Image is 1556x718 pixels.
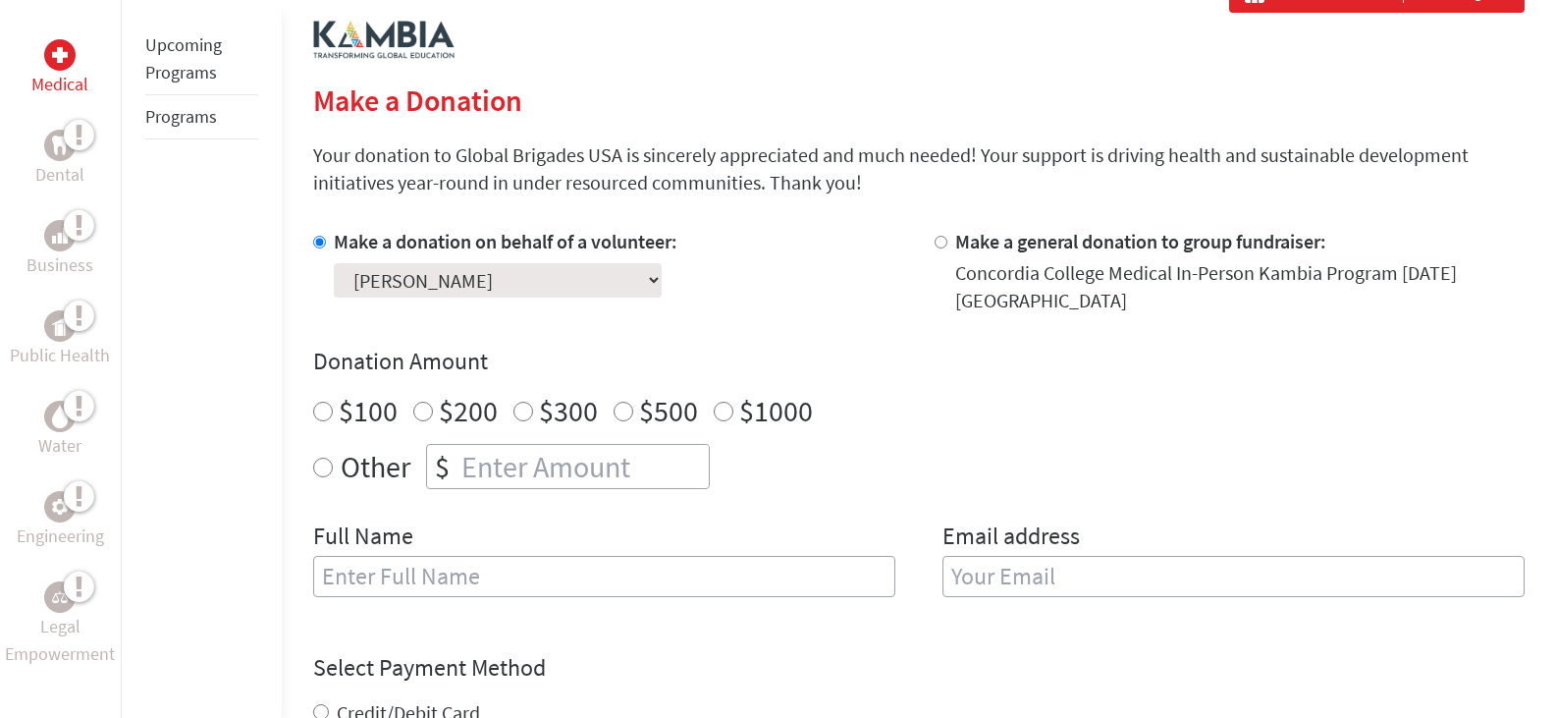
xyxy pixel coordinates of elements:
div: Water [44,401,76,432]
div: Concordia College Medical In-Person Kambia Program [DATE] [GEOGRAPHIC_DATA] [955,259,1525,314]
a: Programs [145,105,217,128]
img: Public Health [52,316,68,336]
label: $100 [339,392,398,429]
p: Public Health [10,342,110,369]
a: DentalDental [35,130,84,189]
input: Your Email [942,556,1525,597]
img: Water [52,405,68,427]
a: MedicalMedical [31,39,88,98]
label: $500 [639,392,698,429]
img: logo-kambia.png [313,21,455,59]
p: Your donation to Global Brigades USA is sincerely appreciated and much needed! Your support is dr... [313,141,1525,196]
input: Enter Amount [457,445,709,488]
img: Legal Empowerment [52,591,68,603]
h4: Select Payment Method [313,652,1525,684]
p: Dental [35,161,84,189]
a: BusinessBusiness [27,220,93,279]
p: Legal Empowerment [4,613,117,668]
p: Medical [31,71,88,98]
p: Water [38,432,81,460]
label: Other [341,444,410,489]
div: Business [44,220,76,251]
div: Engineering [44,491,76,523]
h4: Donation Amount [313,346,1525,377]
a: Legal EmpowermentLegal Empowerment [4,581,117,668]
p: Engineering [17,523,104,550]
h2: Make a Donation [313,83,1525,118]
label: Make a donation on behalf of a volunteer: [334,229,677,253]
img: Medical [52,47,68,63]
div: $ [427,445,457,488]
input: Enter Full Name [313,556,895,597]
a: EngineeringEngineering [17,491,104,550]
img: Engineering [52,499,68,515]
a: WaterWater [38,401,81,460]
a: Public HealthPublic Health [10,310,110,369]
li: Programs [145,95,258,139]
div: Legal Empowerment [44,581,76,613]
p: Business [27,251,93,279]
label: $200 [439,392,498,429]
label: Email address [942,521,1080,556]
img: Business [52,228,68,244]
div: Public Health [44,310,76,342]
a: Upcoming Programs [145,33,222,83]
img: Dental [52,136,68,154]
label: Full Name [313,521,413,556]
li: Upcoming Programs [145,24,258,95]
div: Dental [44,130,76,161]
div: Medical [44,39,76,71]
label: $1000 [739,392,813,429]
label: Make a general donation to group fundraiser: [955,229,1326,253]
label: $300 [539,392,598,429]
